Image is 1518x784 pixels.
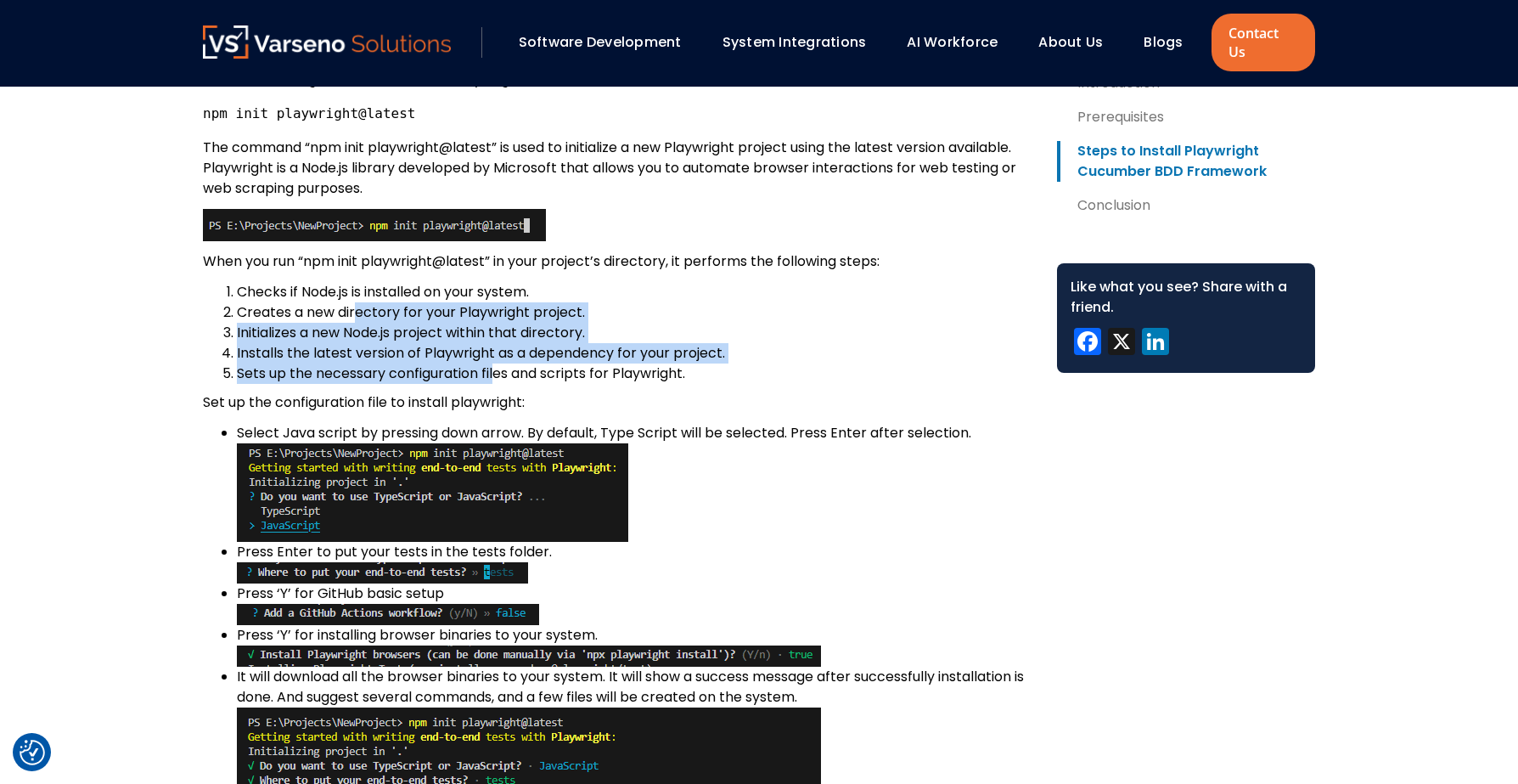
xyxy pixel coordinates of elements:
p: The command “npm init playwright@latest” is used to initialize a new Playwright project using the... [203,138,1030,199]
a: Contact Us [1212,14,1315,71]
a: X [1105,328,1138,359]
p: When you run “npm init playwright@latest” in your project’s directory, it performs the following ... [203,251,1030,272]
a: About Us [1038,32,1103,52]
li: Press Enter to put your tests in the tests folder. [237,542,1030,584]
li: Installs the latest version of Playwright as a dependency for your project. [237,343,1030,364]
li: Checks if Node.js is installed on your system. [237,282,1030,302]
div: AI Workforce [898,28,1021,57]
li: Select Java script by pressing down arrow. By default, Type Script will be selected. Press Enter ... [237,423,1030,542]
a: Steps to Install Playwright Cucumber BDD Framework [1057,141,1315,182]
a: Blogs [1144,32,1183,52]
li: Sets up the necessary configuration files and scripts for Playwright. [237,364,1030,384]
a: Prerequisites [1057,107,1315,127]
a: Conclusion [1057,195,1315,216]
li: Initializes a new Node.js project within that directory. [237,323,1030,343]
a: LinkedIn [1138,328,1172,359]
div: System Integrations [714,28,891,57]
p: Set up the configuration file to install playwright: [203,392,1030,413]
div: About Us [1030,28,1127,57]
div: Blogs [1135,28,1206,57]
a: System Integrations [722,32,867,52]
img: Varseno Solutions – Product Engineering & IT Services [203,25,451,59]
li: Press ‘Y’ for installing browser binaries to your system. [237,625,1030,667]
code: npm init playwright@latest [203,105,415,121]
a: Varseno Solutions – Product Engineering & IT Services [203,25,451,59]
a: Facebook [1071,328,1105,359]
div: Software Development [510,28,706,57]
li: Press ‘Y’ for GitHub basic setup [237,584,1030,625]
a: Software Development [519,32,682,52]
button: Cookie Settings [20,740,45,765]
a: AI Workforce [907,32,998,52]
img: Revisit consent button [20,740,45,765]
li: Creates a new directory for your Playwright project. [237,302,1030,323]
div: Like what you see? Share with a friend. [1071,277,1302,318]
